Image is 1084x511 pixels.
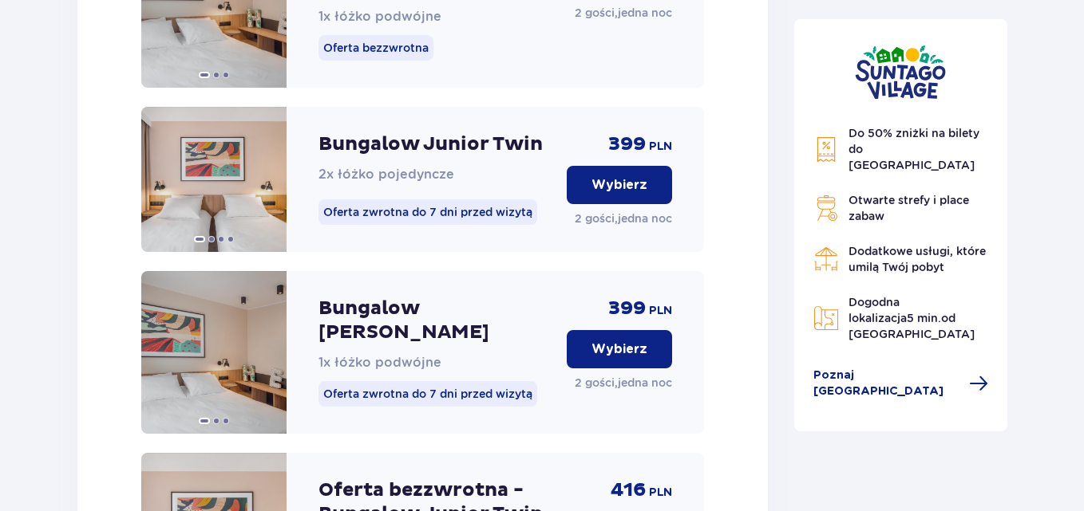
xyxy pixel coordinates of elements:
button: Wybierz [567,166,672,204]
p: Oferta bezzwrotna [318,35,433,61]
span: 399 [608,132,646,156]
p: Bungalow [PERSON_NAME] [318,297,554,344]
span: Dogodna lokalizacja od [GEOGRAPHIC_DATA] [849,296,975,340]
img: Grill Icon [813,195,839,221]
p: 2 gości , jedna noc [575,375,672,391]
img: Suntago Village [855,45,946,100]
span: Dodatkowe usługi, które umilą Twój pobyt [849,245,986,273]
span: 1x łóżko podwójne [318,355,441,370]
p: Bungalow Junior Twin [318,132,543,156]
a: Poznaj [GEOGRAPHIC_DATA] [813,368,989,399]
span: 1x łóżko podwójne [318,9,441,24]
p: Oferta zwrotna do 7 dni przed wizytą [318,199,537,225]
span: Do 50% zniżki na bilety do [GEOGRAPHIC_DATA] [849,127,979,171]
span: 416 [611,478,646,502]
span: 2x łóżko pojedyncze [318,167,454,182]
img: Bungalow Junior Twin [141,107,287,252]
img: Restaurant Icon [813,246,839,272]
button: Wybierz [567,330,672,368]
span: PLN [649,139,672,155]
span: PLN [649,303,672,319]
p: Oferta zwrotna do 7 dni przed wizytą [318,381,537,407]
img: Bungalow Junior King [141,271,287,434]
span: Otwarte strefy i place zabaw [849,194,969,222]
img: Map Icon [813,305,839,331]
img: Discount Icon [813,136,839,163]
p: Wybierz [591,340,647,358]
p: 2 gości , jedna noc [575,5,672,21]
span: Poznaj [GEOGRAPHIC_DATA] [813,368,960,399]
p: 2 gości , jedna noc [575,210,672,226]
span: 5 min. [907,312,941,324]
p: Wybierz [591,176,647,194]
span: PLN [649,485,672,501]
span: 399 [608,297,646,320]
